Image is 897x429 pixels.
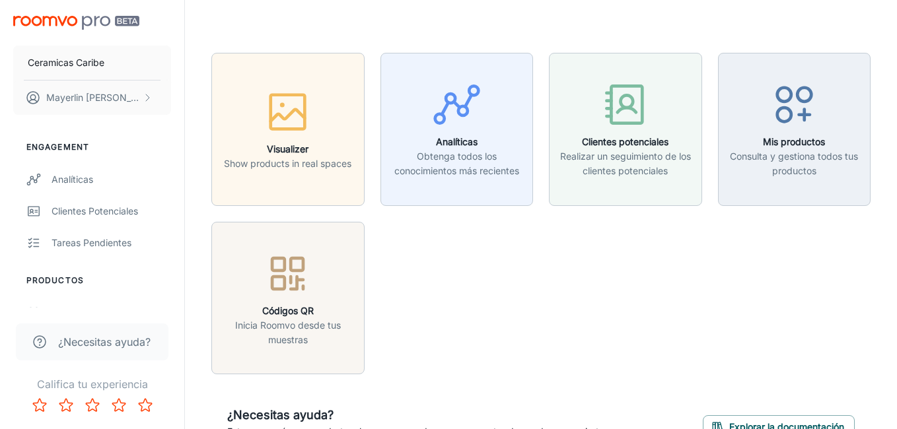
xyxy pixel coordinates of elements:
button: Rate 2 star [53,392,79,418]
button: VisualizerShow products in real spaces [211,53,365,206]
button: Rate 4 star [106,392,132,418]
div: Mis productos [52,306,171,320]
div: Tareas pendientes [52,236,171,250]
h6: ¿Necesitas ayuda? [227,406,663,424]
p: Ceramicas Caribe [28,55,104,70]
p: Consulta y gestiona todos tus productos [727,149,863,178]
p: Realizar un seguimiento de los clientes potenciales [557,149,694,178]
button: Ceramicas Caribe [13,46,171,80]
p: Califica tu experiencia [11,376,174,392]
p: Obtenga todos los conocimientos más recientes [389,149,525,178]
img: Roomvo PRO Beta [13,16,139,30]
div: Analíticas [52,172,171,187]
h6: Clientes potenciales [557,135,694,149]
a: Códigos QRInicia Roomvo desde tus muestras [211,290,365,304]
button: Códigos QRInicia Roomvo desde tus muestras [211,222,365,375]
h6: Visualizer [224,142,351,156]
button: Rate 3 star [79,392,106,418]
button: Clientes potencialesRealizar un seguimiento de los clientes potenciales [549,53,702,206]
p: Mayerlin [PERSON_NAME] [46,90,139,105]
a: Clientes potencialesRealizar un seguimiento de los clientes potenciales [549,121,702,135]
p: Show products in real spaces [224,156,351,171]
div: Clientes potenciales [52,204,171,218]
h6: Códigos QR [220,304,356,318]
button: Mis productosConsulta y gestiona todos tus productos [718,53,871,206]
h6: Mis productos [727,135,863,149]
a: AnalíticasObtenga todos los conocimientos más recientes [380,121,534,135]
button: AnalíticasObtenga todos los conocimientos más recientes [380,53,534,206]
button: Rate 1 star [26,392,53,418]
h6: Analíticas [389,135,525,149]
a: Mis productosConsulta y gestiona todos tus productos [718,121,871,135]
button: Mayerlin [PERSON_NAME] [13,81,171,115]
button: Rate 5 star [132,392,159,418]
p: Inicia Roomvo desde tus muestras [220,318,356,347]
span: ¿Necesitas ayuda? [58,334,151,350]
